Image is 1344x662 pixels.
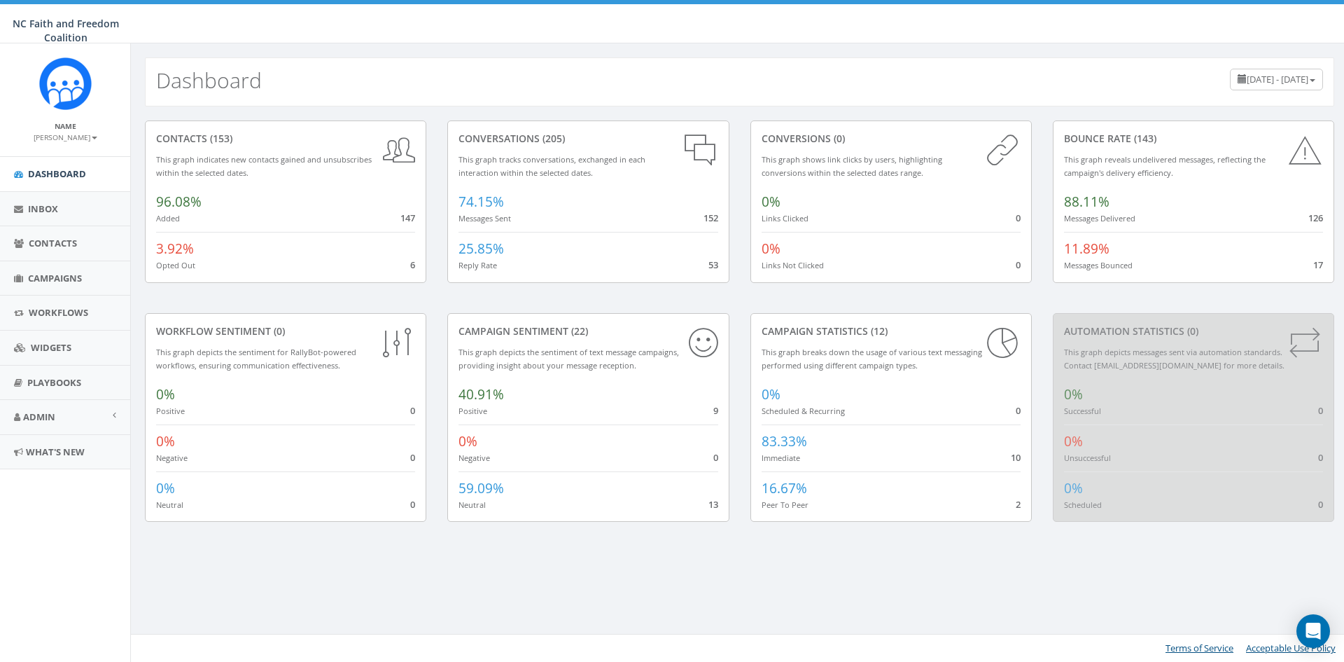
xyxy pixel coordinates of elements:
small: This graph shows link clicks by users, highlighting conversions within the selected dates range. [762,154,942,178]
span: 0% [156,479,175,497]
span: (0) [1184,324,1198,338]
img: Rally_Corp_Icon.png [39,57,92,110]
small: This graph tracks conversations, exchanged in each interaction within the selected dates. [458,154,645,178]
small: Positive [156,406,185,416]
span: 25.85% [458,240,504,258]
span: 0% [762,193,780,211]
span: 126 [1308,212,1323,224]
small: Messages Bounced [1064,260,1133,270]
div: Workflow Sentiment [156,324,415,338]
span: 96.08% [156,193,202,211]
small: Name [55,121,76,131]
small: This graph depicts messages sent via automation standards. Contact [EMAIL_ADDRESS][DOMAIN_NAME] f... [1064,347,1284,371]
span: Admin [23,411,55,423]
div: conversations [458,132,717,146]
span: 11.89% [1064,240,1109,258]
small: Links Not Clicked [762,260,824,270]
small: Scheduled [1064,499,1102,510]
span: 83.33% [762,432,807,450]
small: This graph reveals undelivered messages, reflecting the campaign's delivery efficiency. [1064,154,1266,178]
small: Neutral [156,499,183,510]
div: Automation Statistics [1064,324,1323,338]
span: 0% [1064,432,1083,450]
span: 0 [1016,258,1021,271]
span: 0% [156,432,175,450]
small: Links Clicked [762,213,808,223]
span: 0 [713,451,718,464]
span: 0 [1318,451,1323,464]
span: (12) [868,324,888,338]
div: conversions [762,132,1021,146]
div: Campaign Statistics [762,324,1021,338]
h2: Dashboard [156,69,262,92]
span: 17 [1313,258,1323,271]
span: 0 [410,451,415,464]
small: Scheduled & Recurring [762,406,845,416]
span: Widgets [31,341,71,354]
small: Unsuccessful [1064,453,1111,463]
span: 152 [703,212,718,224]
a: [PERSON_NAME] [34,130,97,143]
div: Campaign Sentiment [458,324,717,338]
a: Acceptable Use Policy [1246,642,1336,654]
div: Bounce Rate [1064,132,1323,146]
span: 59.09% [458,479,504,497]
small: Messages Delivered [1064,213,1135,223]
span: (0) [271,324,285,338]
span: 9 [713,404,718,417]
span: 0 [1016,404,1021,417]
div: Open Intercom Messenger [1296,614,1330,648]
span: 40.91% [458,385,504,404]
small: Positive [458,406,487,416]
span: Playbooks [27,376,81,389]
span: 0 [1318,404,1323,417]
a: Terms of Service [1165,642,1233,654]
span: 0% [458,432,477,450]
span: 0% [762,240,780,258]
span: 0 [1016,212,1021,224]
div: contacts [156,132,415,146]
span: What's New [26,446,85,458]
span: Workflows [29,306,88,319]
span: (153) [207,132,232,145]
small: Neutral [458,499,486,510]
span: Inbox [28,202,58,215]
span: 74.15% [458,193,504,211]
span: [DATE] - [DATE] [1247,73,1308,85]
span: (22) [568,324,588,338]
small: This graph indicates new contacts gained and unsubscribes within the selected dates. [156,154,372,178]
small: Reply Rate [458,260,497,270]
span: Contacts [29,237,77,249]
span: NC Faith and Freedom Coalition [13,17,119,44]
small: Opted Out [156,260,195,270]
span: 88.11% [1064,193,1109,211]
small: Negative [156,453,188,463]
span: (0) [831,132,845,145]
span: 13 [708,498,718,511]
small: Successful [1064,406,1101,416]
span: Dashboard [28,167,86,180]
span: 10 [1011,451,1021,464]
small: Messages Sent [458,213,511,223]
span: 0 [410,404,415,417]
small: Peer To Peer [762,499,808,510]
small: This graph depicts the sentiment of text message campaigns, providing insight about your message ... [458,347,679,371]
span: Campaigns [28,272,82,284]
span: 0 [410,498,415,511]
small: [PERSON_NAME] [34,132,97,142]
span: 6 [410,258,415,271]
small: Added [156,213,180,223]
span: (205) [540,132,565,145]
small: Negative [458,453,490,463]
span: 0% [1064,479,1083,497]
span: (143) [1131,132,1156,145]
small: Immediate [762,453,800,463]
span: 2 [1016,498,1021,511]
span: 0% [156,385,175,404]
small: This graph breaks down the usage of various text messaging performed using different campaign types. [762,347,982,371]
span: 16.67% [762,479,807,497]
span: 0 [1318,498,1323,511]
span: 0% [1064,385,1083,404]
span: 3.92% [156,240,194,258]
small: This graph depicts the sentiment for RallyBot-powered workflows, ensuring communication effective... [156,347,356,371]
